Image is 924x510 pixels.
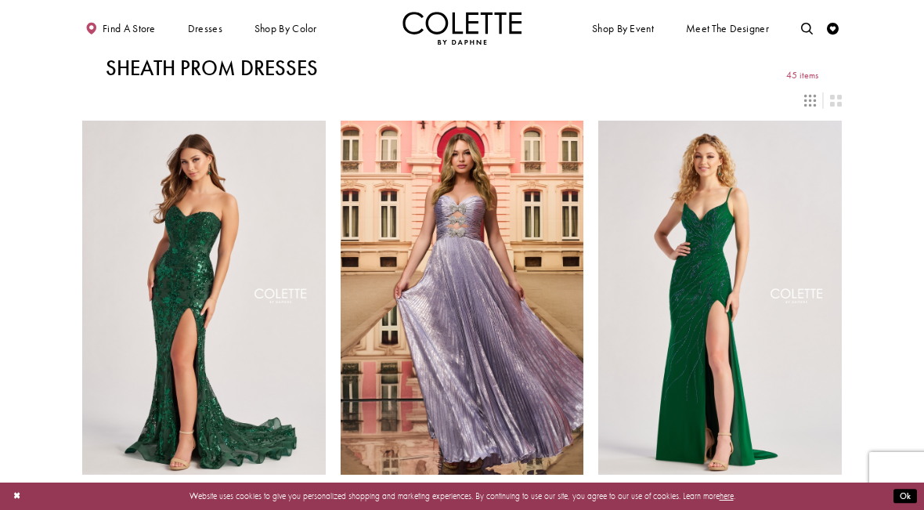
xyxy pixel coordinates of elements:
[7,486,27,507] button: Close Dialog
[402,12,522,45] img: Colette by Daphne
[185,12,226,45] span: Dresses
[188,23,222,34] span: Dresses
[82,12,158,45] a: Find a store
[824,12,842,45] a: Check Wishlist
[254,23,317,34] span: Shop by color
[830,95,842,107] span: Switch layout to 2 columns
[798,12,816,45] a: Toggle search
[592,23,654,34] span: Shop By Event
[75,87,849,113] div: Layout Controls
[103,23,156,34] span: Find a store
[683,12,772,45] a: Meet the designer
[893,489,917,504] button: Submit Dialog
[85,488,839,504] p: Website uses cookies to give you personalized shopping and marketing experiences. By continuing t...
[720,490,734,501] a: here
[402,12,522,45] a: Visit Home Page
[106,56,318,80] h1: Sheath Prom Dresses
[804,95,816,107] span: Switch layout to 3 columns
[589,12,656,45] span: Shop By Event
[251,12,319,45] span: Shop by color
[341,121,584,475] a: Visit Colette by Daphne Style No. CL8520 Page
[686,23,769,34] span: Meet the designer
[82,121,326,475] a: Visit Colette by Daphne Style No. CL8440 Page
[598,121,842,475] a: Visit Colette by Daphne Style No. CL8510 Page
[786,71,818,81] span: 45 items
